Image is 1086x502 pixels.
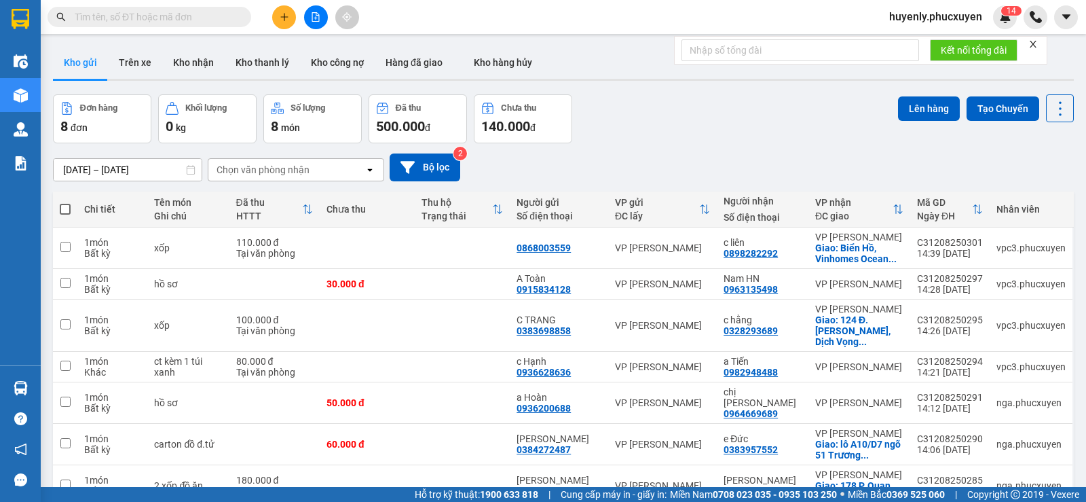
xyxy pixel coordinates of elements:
[376,118,425,135] span: 500.000
[815,279,903,289] div: VP [PERSON_NAME]
[1011,6,1016,16] span: 4
[917,475,983,486] div: C31208250285
[724,387,802,408] div: chị Thuý
[815,397,903,408] div: VP [PERSON_NAME]
[236,325,313,336] div: Tại văn phòng
[80,103,117,113] div: Đơn hàng
[185,103,227,113] div: Khối lượng
[815,211,893,221] div: ĐC giao
[54,159,202,181] input: Select a date range.
[815,480,903,502] div: Giao: 178 P. Quan Nhân, Nhân Chính, Thanh Xuân
[861,450,869,461] span: ...
[917,284,983,295] div: 14:28 [DATE]
[517,367,571,378] div: 0936628636
[415,487,538,502] span: Hỗ trợ kỹ thuật:
[848,487,945,502] span: Miền Bắc
[724,408,778,419] div: 0964669689
[517,273,601,284] div: A Toàn
[724,237,802,248] div: c liên
[996,397,1066,408] div: nga.phucxuyen
[724,433,802,444] div: e Đức
[14,381,28,395] img: warehouse-icon
[154,243,222,253] div: xốp
[681,39,919,61] input: Nhập số tổng đài
[176,122,186,133] span: kg
[311,12,320,22] span: file-add
[14,473,27,486] span: message
[415,192,510,228] th: Toggle SortBy
[84,273,141,284] div: 1 món
[917,248,983,259] div: 14:39 [DATE]
[166,118,173,135] span: 0
[615,397,710,408] div: VP [PERSON_NAME]
[996,279,1066,289] div: vpc3.phucxuyen
[815,197,893,208] div: VP nhận
[859,336,867,347] span: ...
[840,492,844,497] span: ⚪️
[724,356,802,367] div: a Tiến
[999,11,1011,23] img: icon-new-feature
[236,367,313,378] div: Tại văn phòng
[84,356,141,367] div: 1 món
[724,486,778,497] div: 0942569119
[154,211,222,221] div: Ghi chú
[898,96,960,121] button: Lên hàng
[917,444,983,455] div: 14:06 [DATE]
[615,361,710,372] div: VP [PERSON_NAME]
[84,284,141,295] div: Bất kỳ
[808,192,910,228] th: Toggle SortBy
[236,248,313,259] div: Tại văn phòng
[724,444,778,455] div: 0383957552
[217,163,310,177] div: Chọn văn phòng nhận
[561,487,667,502] span: Cung cấp máy in - giấy in:
[878,8,993,25] span: huyenly.phucxuyen
[917,392,983,403] div: C31208250291
[326,397,408,408] div: 50.000 đ
[996,439,1066,450] div: nga.phucxuyen
[154,439,222,450] div: carton đồ đ.tử
[917,433,983,444] div: C31208250290
[326,279,408,289] div: 30.000 đ
[1007,6,1011,16] span: 1
[941,43,1007,58] span: Kết nối tổng đài
[615,279,710,289] div: VP [PERSON_NAME]
[917,325,983,336] div: 14:26 [DATE]
[517,197,601,208] div: Người gửi
[917,403,983,414] div: 14:12 [DATE]
[517,243,571,253] div: 0868003559
[917,486,983,497] div: 13:41 [DATE]
[84,475,141,486] div: 1 món
[724,475,802,486] div: c Vân
[815,304,903,315] div: VP [PERSON_NAME]
[815,469,903,480] div: VP [PERSON_NAME]
[291,103,325,113] div: Số lượng
[12,9,29,29] img: logo-vxr
[84,367,141,378] div: Khác
[615,480,710,491] div: VP [PERSON_NAME]
[517,211,601,221] div: Số điện thoại
[84,315,141,325] div: 1 món
[517,356,601,367] div: c Hạnh
[84,248,141,259] div: Bất kỳ
[422,197,492,208] div: Thu hộ
[996,320,1066,331] div: vpc3.phucxuyen
[396,103,421,113] div: Đã thu
[84,486,141,497] div: Bất kỳ
[154,197,222,208] div: Tên món
[517,433,601,444] div: Anh Kiên
[615,439,710,450] div: VP [PERSON_NAME]
[364,164,375,175] svg: open
[917,211,972,221] div: Ngày ĐH
[236,486,313,497] div: Tại văn phòng
[724,367,778,378] div: 0982948488
[154,320,222,331] div: xốp
[342,12,352,22] span: aim
[1001,6,1022,16] sup: 14
[84,392,141,403] div: 1 món
[930,39,1017,61] button: Kết nối tổng đài
[724,315,802,325] div: c hằng
[14,88,28,103] img: warehouse-icon
[236,237,313,248] div: 110.000 đ
[390,154,460,181] button: Bộ lọc
[501,103,536,113] div: Chưa thu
